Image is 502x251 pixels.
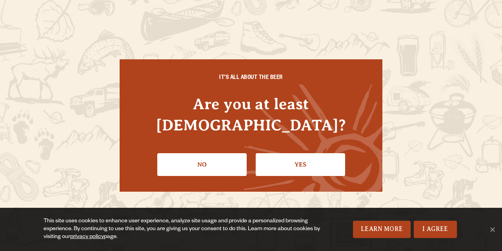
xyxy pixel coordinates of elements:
a: Learn More [353,221,411,238]
div: This site uses cookies to enhance user experience, analyze site usage and provide a personalized ... [44,218,321,241]
a: privacy policy [70,234,104,240]
a: Confirm I'm 21 or older [256,153,345,176]
span: No [488,225,496,233]
h4: Are you at least [DEMOGRAPHIC_DATA]? [135,93,367,135]
h6: IT'S ALL ABOUT THE BEER [135,75,367,82]
a: No [157,153,247,176]
a: I Agree [414,221,457,238]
